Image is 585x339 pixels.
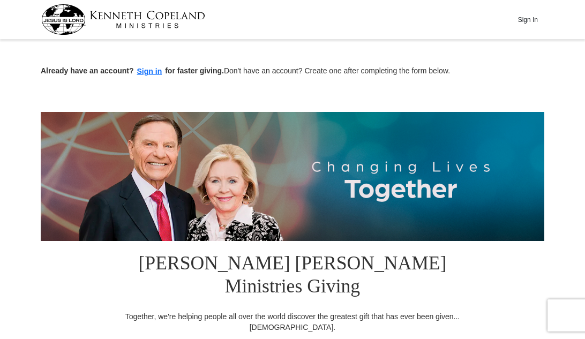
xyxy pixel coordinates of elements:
[118,311,467,333] div: Together, we're helping people all over the world discover the greatest gift that has ever been g...
[512,11,544,28] button: Sign In
[41,65,544,78] p: Don't have an account? Create one after completing the form below.
[118,241,467,311] h1: [PERSON_NAME] [PERSON_NAME] Ministries Giving
[41,66,224,75] strong: Already have an account? for faster giving.
[134,65,166,78] button: Sign in
[41,4,205,35] img: kcm-header-logo.svg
